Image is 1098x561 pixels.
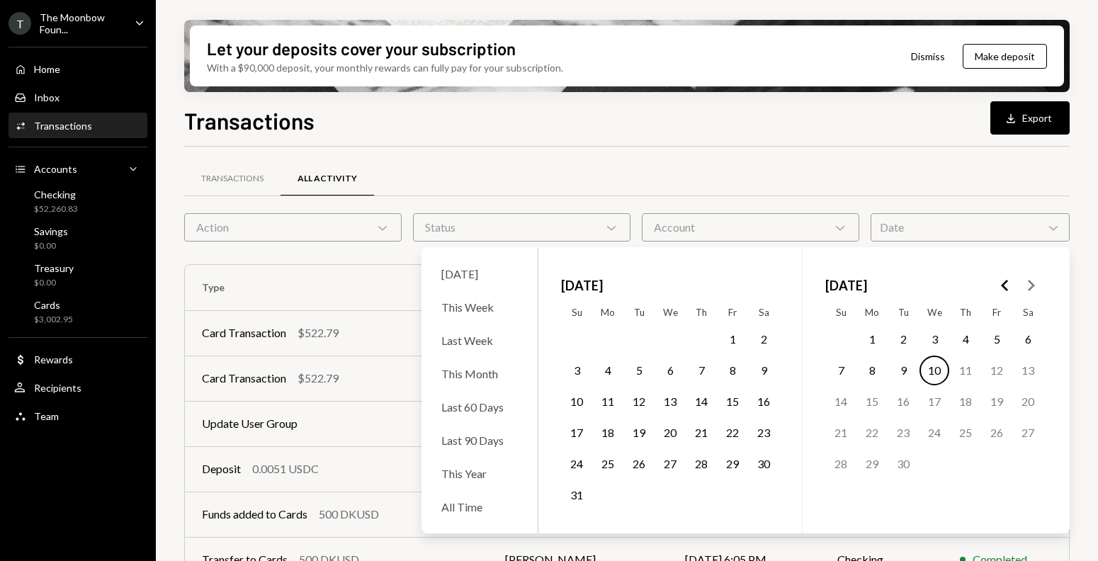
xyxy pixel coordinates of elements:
button: Thursday, September 25th, 2025 [951,418,980,448]
div: T [9,12,31,35]
button: Export [990,101,1070,135]
a: Transactions [9,113,147,138]
div: Accounts [34,163,77,175]
button: Make deposit [963,44,1047,69]
button: Monday, September 22nd, 2025 [857,418,887,448]
button: Saturday, September 27th, 2025 [1013,418,1043,448]
th: Monday [592,301,623,324]
a: Inbox [9,84,147,110]
button: Go to the Previous Month [992,273,1018,298]
div: Account [642,213,859,242]
button: Sunday, September 28th, 2025 [826,449,856,479]
table: August 2025 [561,301,779,511]
div: $0.00 [34,240,68,252]
button: Monday, September 29th, 2025 [857,449,887,479]
button: Friday, August 1st, 2025 [718,324,747,354]
button: Saturday, August 2nd, 2025 [749,324,779,354]
th: Saturday [1012,301,1043,324]
div: $522.79 [298,324,339,341]
button: Monday, September 8th, 2025 [857,356,887,385]
button: Monday, September 1st, 2025 [857,324,887,354]
button: Tuesday, August 26th, 2025 [624,449,654,479]
a: Rewards [9,346,147,372]
button: Wednesday, August 20th, 2025 [655,418,685,448]
div: Last Week [433,325,526,356]
th: Friday [717,301,748,324]
div: Let your deposits cover your subscription [207,37,516,60]
button: Friday, September 26th, 2025 [982,418,1012,448]
button: Saturday, August 30th, 2025 [749,449,779,479]
div: 500 DKUSD [319,506,379,523]
button: Tuesday, August 12th, 2025 [624,387,654,416]
button: Saturday, September 20th, 2025 [1013,387,1043,416]
button: Wednesday, September 3rd, 2025 [919,324,949,354]
button: Saturday, August 16th, 2025 [749,387,779,416]
button: Saturday, September 13th, 2025 [1013,356,1043,385]
div: The Moonbow Foun... [40,11,123,35]
button: Wednesday, August 13th, 2025 [655,387,685,416]
div: Card Transaction [202,370,286,387]
th: Type [185,265,488,310]
button: Sunday, August 24th, 2025 [562,449,592,479]
div: This Month [433,358,526,389]
div: Savings [34,225,68,237]
span: [DATE] [825,270,867,301]
button: Sunday, September 7th, 2025 [826,356,856,385]
div: Home [34,63,60,75]
div: $0.00 [34,277,74,289]
button: Wednesday, August 27th, 2025 [655,449,685,479]
a: Transactions [184,161,281,197]
div: Action [184,213,402,242]
th: Saturday [748,301,779,324]
button: Thursday, September 18th, 2025 [951,387,980,416]
div: All Activity [298,173,357,185]
div: This Year [433,458,526,489]
button: Friday, September 19th, 2025 [982,387,1012,416]
th: Tuesday [888,301,919,324]
button: Sunday, August 3rd, 2025 [562,356,592,385]
th: Friday [981,301,1012,324]
a: Treasury$0.00 [9,258,147,292]
th: Thursday [950,301,981,324]
button: Sunday, August 10th, 2025 [562,387,592,416]
a: Checking$52,260.83 [9,184,147,218]
th: Sunday [825,301,856,324]
div: Cards [34,299,73,311]
button: Thursday, September 4th, 2025 [951,324,980,354]
button: Monday, August 4th, 2025 [593,356,623,385]
h1: Transactions [184,106,315,135]
button: Monday, August 25th, 2025 [593,449,623,479]
a: Cards$3,002.95 [9,295,147,329]
div: Team [34,410,59,422]
button: Friday, August 22nd, 2025 [718,418,747,448]
th: Wednesday [655,301,686,324]
button: Tuesday, September 9th, 2025 [888,356,918,385]
button: Dismiss [893,40,963,73]
a: Accounts [9,156,147,181]
div: Card Transaction [202,324,286,341]
div: Inbox [34,91,60,103]
th: Wednesday [919,301,950,324]
th: Thursday [686,301,717,324]
div: Status [413,213,630,242]
div: With a $90,000 deposit, your monthly rewards can fully pay for your subscription. [207,60,563,75]
button: Tuesday, September 16th, 2025 [888,387,918,416]
table: September 2025 [825,301,1043,511]
button: Thursday, August 7th, 2025 [686,356,716,385]
td: Update User Group [185,401,488,446]
a: Recipients [9,375,147,400]
button: Friday, September 12th, 2025 [982,356,1012,385]
button: Sunday, August 17th, 2025 [562,418,592,448]
th: Tuesday [623,301,655,324]
button: Monday, September 15th, 2025 [857,387,887,416]
button: Monday, August 18th, 2025 [593,418,623,448]
button: Friday, August 29th, 2025 [718,449,747,479]
button: Friday, August 8th, 2025 [718,356,747,385]
div: Last 60 Days [433,392,526,422]
button: Tuesday, September 30th, 2025 [888,449,918,479]
button: Go to the Next Month [1018,273,1043,298]
button: Friday, September 5th, 2025 [982,324,1012,354]
button: Saturday, September 6th, 2025 [1013,324,1043,354]
div: Rewards [34,353,73,365]
button: Sunday, September 14th, 2025 [826,387,856,416]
